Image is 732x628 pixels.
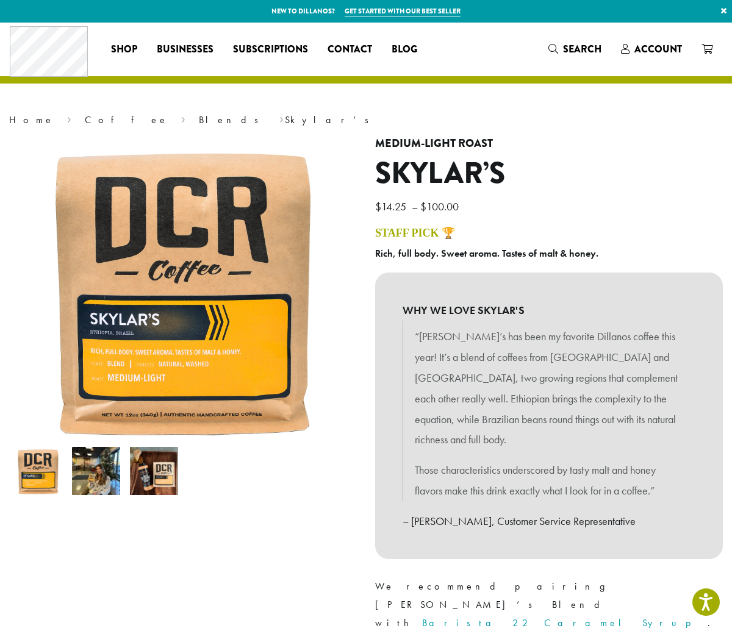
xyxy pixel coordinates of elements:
p: – [PERSON_NAME], Customer Service Representative [403,511,695,532]
a: Search [539,39,611,59]
span: Account [634,42,682,56]
span: – [412,199,418,213]
a: Shop [101,40,147,59]
bdi: 100.00 [420,199,462,213]
a: Home [9,113,54,126]
b: Rich, full body. Sweet aroma. Tastes of malt & honey. [375,247,598,260]
span: $ [375,199,381,213]
span: › [279,109,284,127]
span: › [181,109,185,127]
span: Blog [392,42,417,57]
p: “[PERSON_NAME]’s has been my favorite Dillanos coffee this year! It’s a blend of coffees from [GE... [415,326,683,450]
span: Contact [328,42,372,57]
span: $ [420,199,426,213]
span: Businesses [157,42,213,57]
a: STAFF PICK 🏆 [375,227,455,239]
bdi: 14.25 [375,199,409,213]
img: Skylar's - Image 3 [130,447,178,495]
h1: Skylar’s [375,156,723,191]
b: WHY WE LOVE SKYLAR'S [403,300,695,321]
span: Subscriptions [233,42,308,57]
h4: Medium-Light Roast [375,137,723,151]
img: Skylar's [14,447,62,495]
span: Search [563,42,601,56]
a: Blends [199,113,267,126]
img: Skylar's - Image 2 [72,447,120,495]
span: › [67,109,71,127]
nav: Breadcrumb [9,113,723,127]
span: Shop [111,42,137,57]
a: Get started with our best seller [345,6,461,16]
a: Coffee [85,113,168,126]
p: Those characteristics underscored by tasty malt and honey flavors make this drink exactly what I ... [415,460,683,501]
